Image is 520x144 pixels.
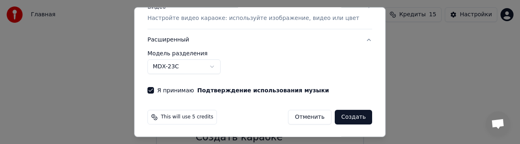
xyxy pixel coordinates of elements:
button: Я принимаю [197,87,329,93]
span: This will use 5 credits [161,114,213,120]
div: Расширенный [147,50,372,81]
label: Модель разделения [147,50,372,56]
div: Видео [147,3,359,22]
label: Я принимаю [157,87,329,93]
button: Отменить [288,110,331,124]
button: Расширенный [147,29,372,50]
p: Настройте видео караоке: используйте изображение, видео или цвет [147,14,359,22]
button: Создать [335,110,372,124]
